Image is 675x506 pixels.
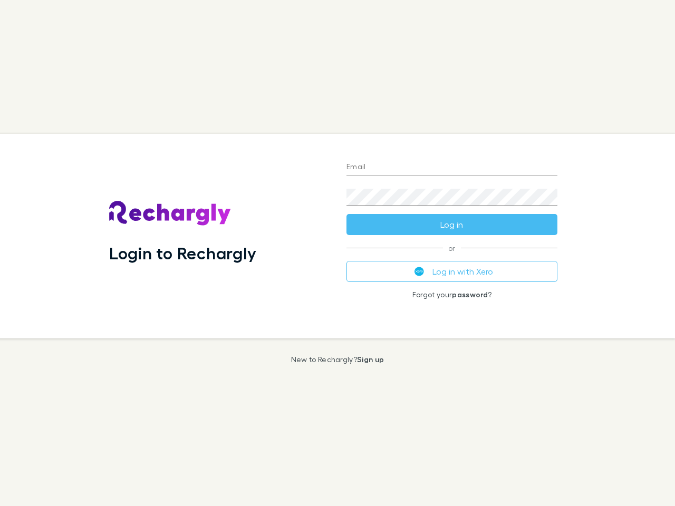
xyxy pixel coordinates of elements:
button: Log in [346,214,557,235]
a: Sign up [357,355,384,364]
h1: Login to Rechargly [109,243,256,263]
p: New to Rechargly? [291,355,384,364]
img: Rechargly's Logo [109,201,232,226]
button: Log in with Xero [346,261,557,282]
p: Forgot your ? [346,290,557,299]
a: password [452,290,488,299]
img: Xero's logo [414,267,424,276]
